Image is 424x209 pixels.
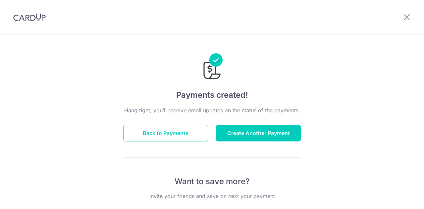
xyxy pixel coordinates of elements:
[123,192,301,200] p: Invite your friends and save on next your payment
[123,176,301,187] p: Want to save more?
[201,53,223,81] img: Payments
[123,89,301,101] h4: Payments created!
[216,125,301,141] button: Create Another Payment
[13,13,46,21] img: CardUp
[123,125,208,141] button: Back to Payments
[123,106,301,114] p: Hang tight, you’ll receive email updates on the status of the payments.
